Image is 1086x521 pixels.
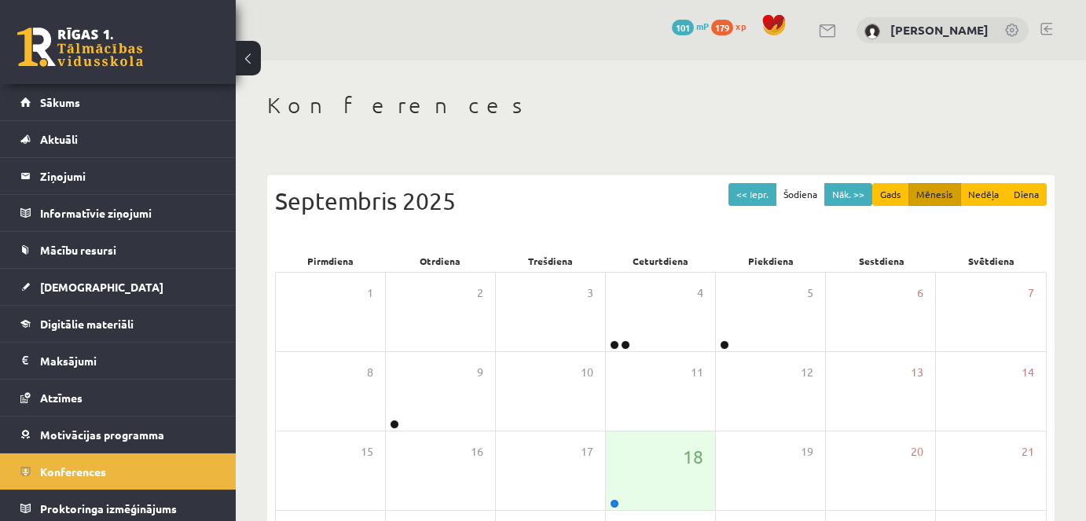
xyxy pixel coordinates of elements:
a: [PERSON_NAME] [890,22,989,38]
span: xp [736,20,746,32]
span: 179 [711,20,733,35]
span: 5 [807,284,813,302]
span: Aktuāli [40,132,78,146]
div: Trešdiena [496,250,606,272]
a: Atzīmes [20,380,216,416]
span: 8 [367,364,373,381]
legend: Maksājumi [40,343,216,379]
span: Proktoringa izmēģinājums [40,501,177,515]
legend: Ziņojumi [40,158,216,194]
h1: Konferences [267,92,1055,119]
div: Pirmdiena [275,250,385,272]
span: Sākums [40,95,80,109]
span: 15 [361,443,373,460]
button: Nedēļa [960,183,1007,206]
a: 101 mP [672,20,709,32]
a: Sākums [20,84,216,120]
a: Rīgas 1. Tālmācības vidusskola [17,28,143,67]
a: Motivācijas programma [20,416,216,453]
span: 16 [471,443,483,460]
button: << Iepr. [728,183,776,206]
button: Mēnesis [908,183,961,206]
a: Konferences [20,453,216,490]
a: Digitālie materiāli [20,306,216,342]
span: 12 [801,364,813,381]
a: Aktuāli [20,121,216,157]
span: Atzīmes [40,391,83,405]
span: [DEMOGRAPHIC_DATA] [40,280,163,294]
span: 3 [587,284,593,302]
span: mP [696,20,709,32]
div: Septembris 2025 [275,183,1047,218]
div: Piekdiena [716,250,826,272]
span: Mācību resursi [40,243,116,257]
span: 11 [691,364,703,381]
span: 2 [477,284,483,302]
div: Ceturtdiena [606,250,716,272]
span: 7 [1028,284,1034,302]
legend: Informatīvie ziņojumi [40,195,216,231]
button: Nāk. >> [824,183,872,206]
span: 6 [917,284,923,302]
span: 21 [1022,443,1034,460]
a: Maksājumi [20,343,216,379]
span: 19 [801,443,813,460]
span: Digitālie materiāli [40,317,134,331]
span: Motivācijas programma [40,427,164,442]
a: 179 xp [711,20,754,32]
span: 17 [581,443,593,460]
span: 20 [911,443,923,460]
span: 10 [581,364,593,381]
img: Arīna Badretdinova [864,24,880,39]
span: 14 [1022,364,1034,381]
span: 9 [477,364,483,381]
a: Informatīvie ziņojumi [20,195,216,231]
div: Otrdiena [385,250,495,272]
span: 1 [367,284,373,302]
a: [DEMOGRAPHIC_DATA] [20,269,216,305]
a: Ziņojumi [20,158,216,194]
span: 18 [683,443,703,470]
span: 4 [697,284,703,302]
button: Diena [1006,183,1047,206]
span: Konferences [40,464,106,479]
button: Gads [872,183,909,206]
span: 101 [672,20,694,35]
button: Šodiena [776,183,825,206]
div: Sestdiena [826,250,936,272]
div: Svētdiena [937,250,1047,272]
a: Mācību resursi [20,232,216,268]
span: 13 [911,364,923,381]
